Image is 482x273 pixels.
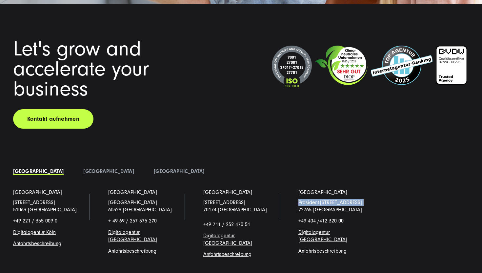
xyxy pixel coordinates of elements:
span: + 49 69 / 257 375 270 [108,218,157,224]
a: Anfahrtsbeschreibung [203,251,251,257]
img: Top Internetagentur und Full Service Digitalagentur SUNZINET - 2024 [371,46,432,85]
span: g [108,248,156,254]
a: [GEOGRAPHIC_DATA] [13,189,62,196]
a: [STREET_ADDRESS] [203,199,245,205]
a: [GEOGRAPHIC_DATA] [108,189,157,196]
a: n [53,229,56,235]
a: Digitalagentur [GEOGRAPHIC_DATA] [298,229,347,242]
span: Let's grow and accelerate your business [13,37,149,101]
a: Digitalagentur [GEOGRAPHIC_DATA] [203,233,252,246]
a: [GEOGRAPHIC_DATA] [203,189,252,196]
img: BVDW-Zertifizierung-Weiß [436,46,467,85]
img: ISO-Siegel_2024_dunkel [272,46,312,88]
span: 412 320 00 [319,218,344,224]
a: Digitalagentur Köl [13,229,53,235]
a: 51063 [GEOGRAPHIC_DATA] [13,207,77,213]
a: [GEOGRAPHIC_DATA] [154,168,204,174]
a: [GEOGRAPHIC_DATA] [13,168,64,174]
a: Anfahrtsbeschreibun [108,248,153,254]
a: Digitalagentur [GEOGRAPHIC_DATA] [108,229,157,242]
img: Klimaneutrales Unternehmen SUNZINET GmbH [315,46,368,85]
a: [STREET_ADDRESS] [13,199,55,205]
a: Anfahrtsbeschreibung [298,248,347,254]
span: [GEOGRAPHIC_DATA] [108,199,157,205]
a: Kontakt aufnehmen [13,109,93,129]
a: 70174 [GEOGRAPHIC_DATA] [203,207,267,213]
a: Anfahrtsbeschreibung [13,241,61,246]
span: +49 404 / [298,218,344,224]
span: +49 711 / 252 470 51 [203,221,250,227]
a: [GEOGRAPHIC_DATA] [298,189,347,196]
p: +49 221 / 355 009 0 [13,217,89,224]
a: [GEOGRAPHIC_DATA] [83,168,134,174]
a: 60329 [GEOGRAPHIC_DATA] [108,207,172,213]
p: Präsident-[STREET_ADDRESS] 22765 [GEOGRAPHIC_DATA] [298,199,374,214]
